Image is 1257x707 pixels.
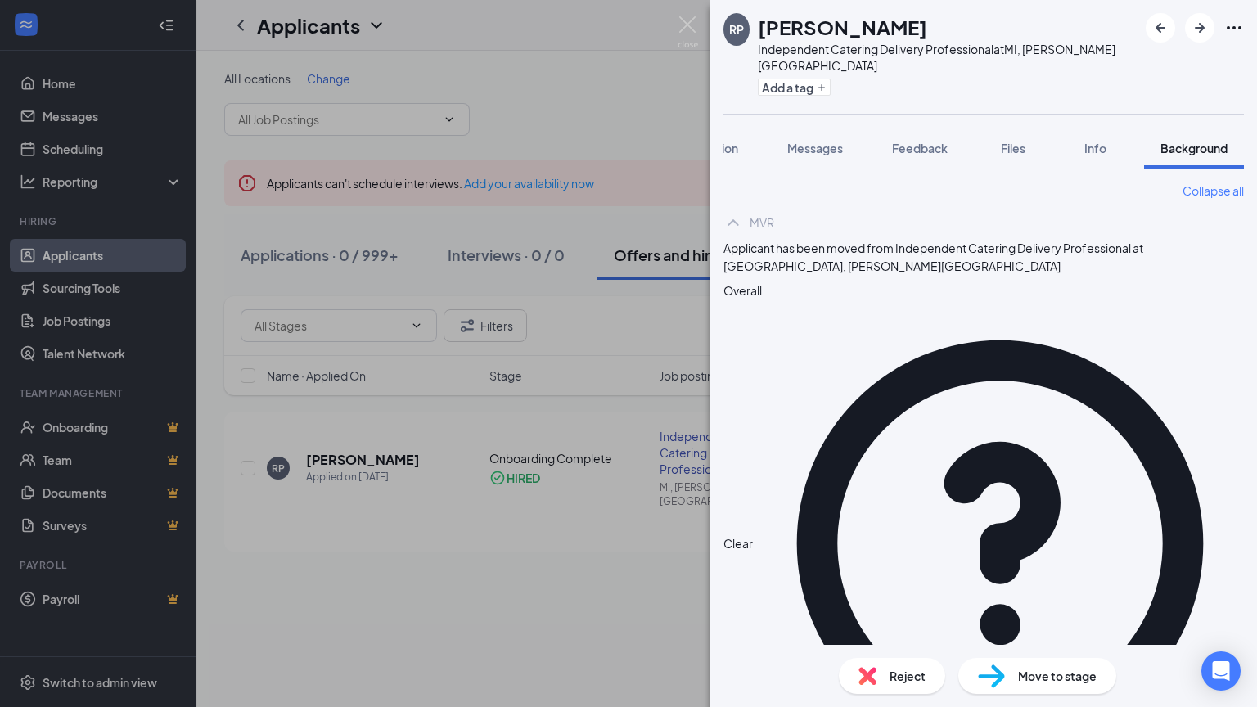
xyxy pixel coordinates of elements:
[1146,13,1175,43] button: ArrowLeftNew
[1151,18,1170,38] svg: ArrowLeftNew
[817,83,827,92] svg: Plus
[750,214,774,231] div: MVR
[1201,651,1241,691] div: Open Intercom Messenger
[729,21,744,38] div: RP
[723,213,743,232] svg: ChevronUp
[758,79,831,96] button: PlusAdd a tag
[892,141,948,155] span: Feedback
[1018,667,1097,685] span: Move to stage
[723,534,753,552] span: Clear
[1160,141,1228,155] span: Background
[1001,141,1025,155] span: Files
[1185,13,1214,43] button: ArrowRight
[1183,182,1244,200] a: Collapse all
[723,283,762,298] span: Overall
[758,41,1138,74] div: Independent Catering Delivery Professional at MI, [PERSON_NAME][GEOGRAPHIC_DATA]
[890,667,926,685] span: Reject
[758,13,927,41] h1: [PERSON_NAME]
[1190,18,1210,38] svg: ArrowRight
[1224,18,1244,38] svg: Ellipses
[787,141,843,155] span: Messages
[723,239,1244,275] span: Applicant has been moved from Independent Catering Delivery Professional at [GEOGRAPHIC_DATA], [P...
[1084,141,1106,155] span: Info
